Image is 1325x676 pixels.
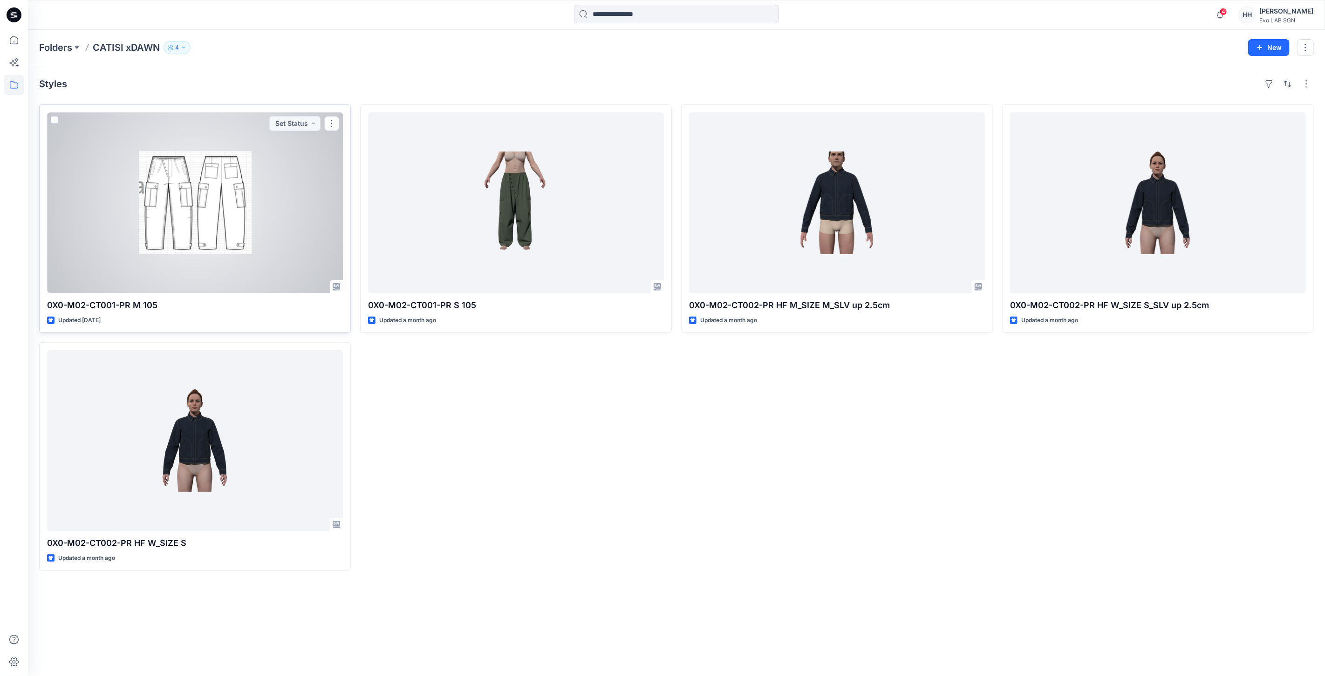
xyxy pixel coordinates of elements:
p: Updated a month ago [379,316,436,325]
p: Updated a month ago [700,316,757,325]
a: 0X0-M02-CT002-PR HF M_SIZE M_SLV up 2.5cm [689,112,985,293]
span: 4 [1220,8,1227,15]
a: 0X0-M02-CT002-PR HF W_SIZE S_SLV up 2.5cm [1010,112,1306,293]
div: [PERSON_NAME] [1259,6,1313,17]
p: 0X0-M02-CT002-PR HF W_SIZE S [47,537,343,550]
p: 0X0-M02-CT002-PR HF W_SIZE S_SLV up 2.5cm [1010,299,1306,312]
button: 4 [164,41,191,54]
p: 4 [175,42,179,53]
p: 0X0-M02-CT002-PR HF M_SIZE M_SLV up 2.5cm [689,299,985,312]
p: 0X0-M02-CT001-PR S 105 [368,299,664,312]
div: Evo LAB SGN [1259,17,1313,24]
a: 0X0-M02-CT001-PR S 105 [368,112,664,293]
button: New [1248,39,1290,56]
a: Folders [39,41,72,54]
p: Updated a month ago [1021,316,1078,325]
div: HH [1239,7,1256,23]
a: 0X0-M02-CT002-PR HF W_SIZE S [47,350,343,531]
p: CATISI xDAWN [93,41,160,54]
a: 0X0-M02-CT001-PR M 105 [47,112,343,293]
p: Updated [DATE] [58,316,101,325]
h4: Styles [39,78,67,90]
p: Updated a month ago [58,553,115,563]
p: 0X0-M02-CT001-PR M 105 [47,299,343,312]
